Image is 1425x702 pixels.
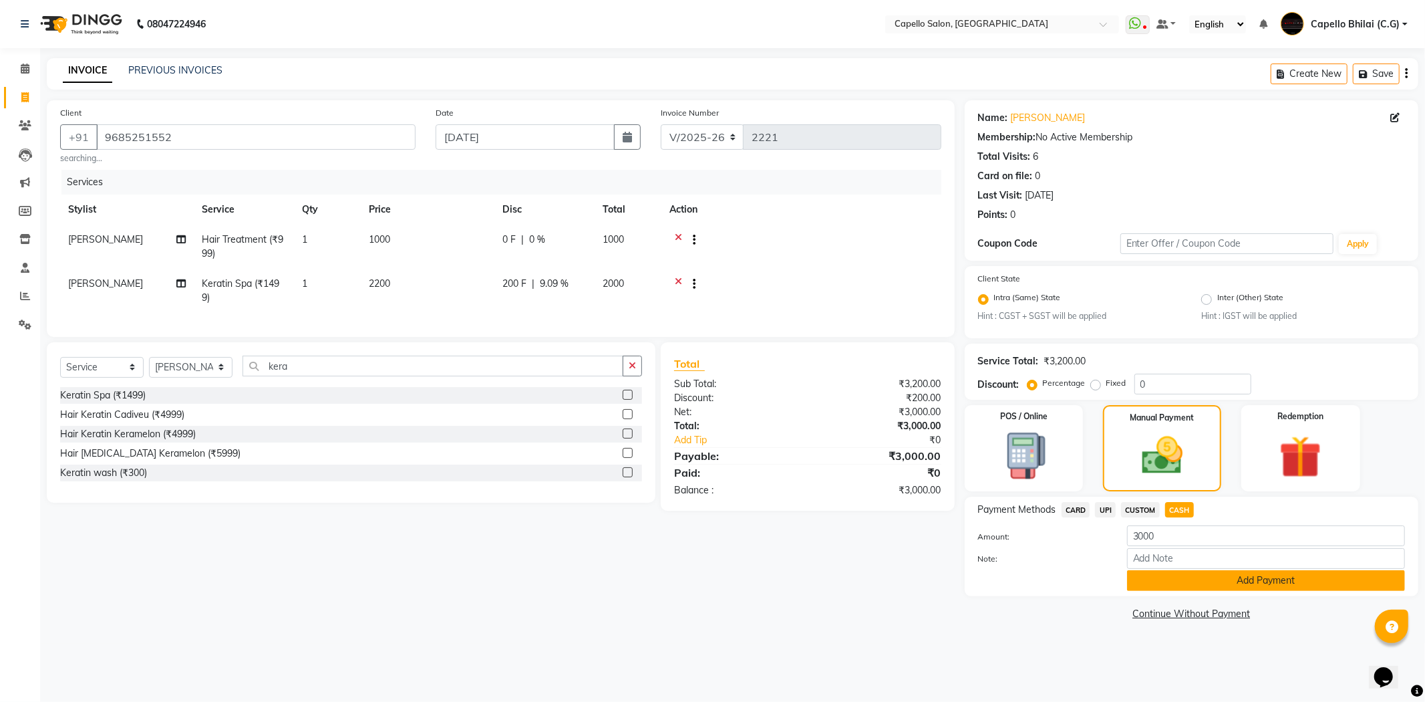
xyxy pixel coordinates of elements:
th: Disc [494,195,595,225]
span: [PERSON_NAME] [68,233,143,245]
a: PREVIOUS INVOICES [128,64,222,76]
div: 0 [1011,208,1016,222]
img: Capello Bhilai (C.G) [1281,12,1304,35]
input: Amount [1127,525,1405,546]
div: Sub Total: [664,377,808,391]
img: _gift.svg [1266,431,1335,483]
iframe: chat widget [1369,649,1412,689]
div: ₹3,000.00 [808,448,951,464]
small: searching... [60,152,416,164]
div: Card on file: [978,169,1033,183]
div: ₹3,000.00 [808,419,951,433]
div: No Active Membership [978,130,1405,144]
span: 1000 [603,233,624,245]
div: ₹0 [808,465,951,481]
img: _cash.svg [1129,432,1196,479]
label: Note: [968,553,1117,565]
label: Client State [978,273,1021,285]
div: Payable: [664,448,808,464]
th: Qty [294,195,361,225]
a: [PERSON_NAME] [1011,111,1086,125]
div: Net: [664,405,808,419]
th: Service [194,195,294,225]
label: Client [60,107,82,119]
input: Search by Name/Mobile/Email/Code [96,124,416,150]
label: Amount: [968,531,1117,543]
label: Date [436,107,454,119]
button: Add Payment [1127,570,1405,591]
div: Balance : [664,483,808,497]
div: 6 [1034,150,1039,164]
th: Action [661,195,941,225]
div: Hair Keratin Cadiveu (₹4999) [60,408,184,422]
div: Services [61,170,951,195]
span: 1000 [369,233,390,245]
th: Stylist [60,195,194,225]
div: Keratin wash (₹300) [60,466,147,480]
div: ₹3,000.00 [808,483,951,497]
label: Redemption [1277,411,1323,423]
div: Coupon Code [978,237,1120,251]
img: logo [34,5,126,43]
span: Keratin Spa (₹1499) [202,277,279,304]
label: POS / Online [1000,411,1048,423]
span: 200 F [502,277,526,291]
b: 08047224946 [147,5,206,43]
div: Points: [978,208,1008,222]
div: Discount: [664,391,808,405]
input: Search or Scan [243,356,623,376]
span: 0 % [529,233,545,247]
label: Percentage [1043,377,1086,389]
a: Continue Without Payment [967,607,1416,621]
span: CUSTOM [1121,502,1160,517]
span: CASH [1165,502,1194,517]
label: Invoice Number [661,107,719,119]
span: | [532,277,534,291]
input: Enter Offer / Coupon Code [1120,233,1334,254]
div: Service Total: [978,354,1039,368]
div: 0 [1036,169,1041,183]
span: | [521,233,524,247]
div: Hair Keratin Keramelon (₹4999) [60,427,196,441]
button: Apply [1339,234,1377,254]
label: Intra (Same) State [994,291,1061,308]
img: _pos-terminal.svg [989,431,1058,481]
div: Discount: [978,378,1019,392]
div: [DATE] [1025,189,1054,203]
th: Price [361,195,494,225]
div: ₹3,000.00 [808,405,951,419]
span: 9.09 % [540,277,569,291]
button: +91 [60,124,98,150]
div: ₹200.00 [808,391,951,405]
label: Manual Payment [1130,412,1195,424]
a: INVOICE [63,59,112,83]
span: 1 [302,233,307,245]
div: ₹3,200.00 [1044,354,1086,368]
small: Hint : IGST will be applied [1201,310,1405,322]
button: Save [1353,64,1400,84]
span: Total [674,357,705,371]
label: Fixed [1106,377,1126,389]
div: Keratin Spa (₹1499) [60,388,146,402]
label: Inter (Other) State [1217,291,1283,308]
div: Total Visits: [978,150,1031,164]
div: Name: [978,111,1008,125]
span: [PERSON_NAME] [68,277,143,289]
small: Hint : CGST + SGST will be applied [978,310,1182,322]
div: Last Visit: [978,189,1023,203]
div: Paid: [664,465,808,481]
input: Add Note [1127,548,1405,569]
button: Create New [1271,64,1348,84]
div: Membership: [978,130,1036,144]
span: CARD [1062,502,1090,517]
th: Total [595,195,661,225]
span: 1 [302,277,307,289]
span: UPI [1095,502,1116,517]
span: 0 F [502,233,516,247]
span: 2200 [369,277,390,289]
div: Hair [MEDICAL_DATA] Keramelon (₹5999) [60,447,241,461]
div: ₹3,200.00 [808,377,951,391]
span: Payment Methods [978,503,1056,517]
span: Capello Bhilai (C.G) [1311,17,1400,31]
span: Hair Treatment (₹999) [202,233,283,259]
